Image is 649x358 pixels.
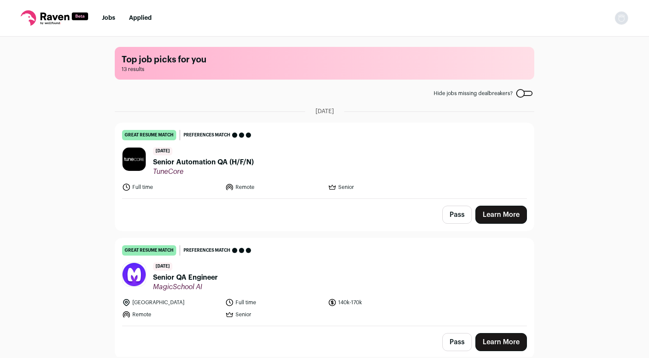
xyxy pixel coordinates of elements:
span: Preferences match [184,246,230,255]
li: 140k-170k [328,298,426,307]
a: great resume match Preferences match [DATE] Senior QA Engineer MagicSchool AI [GEOGRAPHIC_DATA] F... [115,238,534,326]
li: Remote [225,183,323,191]
span: 13 results [122,66,527,73]
span: Senior Automation QA (H/F/N) [153,157,254,167]
span: [DATE] [153,147,172,155]
span: Hide jobs missing dealbreakers? [434,90,513,97]
li: Senior [328,183,426,191]
button: Pass [442,206,472,224]
li: Senior [225,310,323,319]
img: 2510c71078bd75e37ac0edb428442ea4acc6be0b0816fb46172f0239aa2d3b6c.jpg [122,263,146,286]
span: Senior QA Engineer [153,272,218,283]
a: Learn More [475,206,527,224]
div: great resume match [122,245,176,256]
div: great resume match [122,130,176,140]
a: great resume match Preferences match [DATE] Senior Automation QA (H/F/N) TuneCore Full time Remot... [115,123,534,198]
h1: Top job picks for you [122,54,527,66]
a: Applied [129,15,152,21]
span: [DATE] [153,262,172,271]
button: Open dropdown [615,11,628,25]
a: Learn More [475,333,527,351]
span: Preferences match [184,131,230,139]
span: MagicSchool AI [153,283,218,291]
span: TuneCore [153,167,254,176]
li: Full time [225,298,323,307]
li: Full time [122,183,220,191]
li: [GEOGRAPHIC_DATA] [122,298,220,307]
a: Jobs [102,15,115,21]
img: nopic.png [615,11,628,25]
li: Remote [122,310,220,319]
button: Pass [442,333,472,351]
img: 12f339831efbd00dc86a4ecd7726d0a6d7c45b670b2e86a553ef15fb7b7f7f62.jpg [122,148,146,171]
span: [DATE] [315,107,334,116]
